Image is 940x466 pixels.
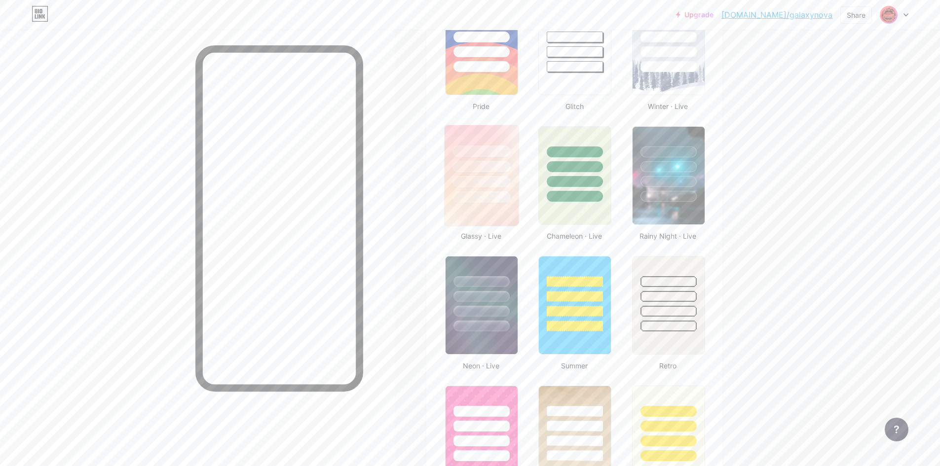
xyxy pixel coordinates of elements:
img: glassmorphism.jpg [445,125,519,226]
a: Upgrade [676,11,714,19]
div: Glassy · Live [442,231,520,241]
div: Pride [442,101,520,111]
div: Glitch [535,101,613,111]
div: Neon · Live [442,360,520,371]
div: Winter · Live [629,101,707,111]
div: Summer [535,360,613,371]
img: Kapten Galaxy [879,5,898,24]
div: Chameleon · Live [535,231,613,241]
div: Rainy Night · Live [629,231,707,241]
div: Share [847,10,865,20]
div: Retro [629,360,707,371]
a: [DOMAIN_NAME]/galaxynova [721,9,832,21]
